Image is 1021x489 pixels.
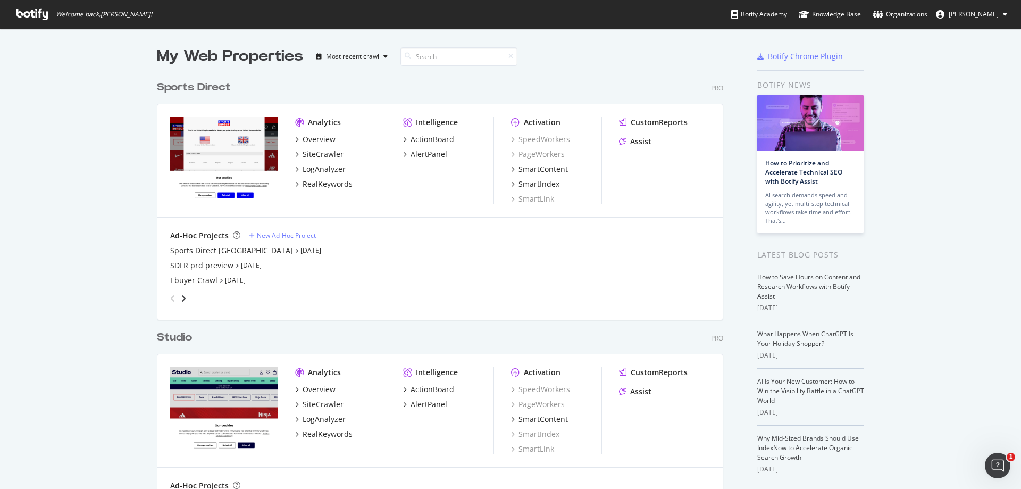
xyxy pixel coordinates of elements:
a: ActionBoard [403,134,454,145]
a: [DATE] [241,261,262,270]
div: AlertPanel [411,149,447,160]
a: PageWorkers [511,399,565,410]
div: Overview [303,384,336,395]
div: [DATE] [757,303,864,313]
input: Search [400,47,517,66]
div: Pro [711,334,723,343]
img: sportsdirect.com [170,117,278,203]
img: How to Prioritize and Accelerate Technical SEO with Botify Assist [757,95,864,151]
a: SiteCrawler [295,399,344,410]
div: Analytics [308,367,341,378]
a: AI Is Your New Customer: How to Win the Visibility Battle in a ChatGPT World [757,377,864,405]
div: Sports Direct [157,80,231,95]
a: SmartContent [511,414,568,425]
a: SmartLink [511,194,554,204]
a: SmartIndex [511,429,559,440]
a: SiteCrawler [295,149,344,160]
a: AlertPanel [403,149,447,160]
div: SmartIndex [518,179,559,189]
a: Assist [619,136,651,147]
div: Activation [524,367,560,378]
span: 1 [1007,453,1015,461]
span: Welcome back, [PERSON_NAME] ! [56,10,152,19]
a: SmartLink [511,444,554,454]
div: [DATE] [757,465,864,474]
div: CustomReports [631,117,688,128]
a: Assist [619,386,651,397]
div: [DATE] [757,351,864,360]
div: Most recent crawl [326,53,379,60]
a: Sports Direct [GEOGRAPHIC_DATA] [170,245,293,256]
a: LogAnalyzer [295,164,346,175]
div: Organizations [873,9,927,20]
div: SmartContent [518,164,568,175]
div: AlertPanel [411,399,447,410]
a: SmartIndex [511,179,559,189]
div: Ad-Hoc Projects [170,230,229,241]
a: AlertPanel [403,399,447,410]
a: CustomReports [619,367,688,378]
a: Ebuyer Crawl [170,275,217,286]
div: Intelligence [416,117,458,128]
div: Assist [630,386,651,397]
a: Sports Direct [157,80,235,95]
div: Pro [711,84,723,93]
button: Most recent crawl [312,48,392,65]
div: LogAnalyzer [303,414,346,425]
div: RealKeywords [303,429,353,440]
button: [PERSON_NAME] [927,6,1016,23]
div: SiteCrawler [303,399,344,410]
div: ActionBoard [411,134,454,145]
div: SiteCrawler [303,149,344,160]
div: New Ad-Hoc Project [257,231,316,240]
a: LogAnalyzer [295,414,346,425]
div: Activation [524,117,560,128]
div: ActionBoard [411,384,454,395]
div: Intelligence [416,367,458,378]
a: Studio [157,330,196,345]
div: angle-right [180,293,187,304]
div: Analytics [308,117,341,128]
div: My Web Properties [157,46,303,67]
img: studio.co.uk [170,367,278,453]
div: LogAnalyzer [303,164,346,175]
a: Overview [295,134,336,145]
div: Botify Academy [731,9,787,20]
div: SmartContent [518,414,568,425]
a: [DATE] [225,276,246,285]
a: How to Prioritize and Accelerate Technical SEO with Botify Assist [765,159,842,186]
a: Why Mid-Sized Brands Should Use IndexNow to Accelerate Organic Search Growth [757,434,859,462]
div: [DATE] [757,408,864,417]
a: New Ad-Hoc Project [249,231,316,240]
div: Botify Chrome Plugin [768,51,843,62]
iframe: Intercom live chat [985,453,1010,478]
a: SpeedWorkers [511,384,570,395]
a: Overview [295,384,336,395]
div: Studio [157,330,192,345]
a: SmartContent [511,164,568,175]
div: CustomReports [631,367,688,378]
a: SDFR prd preview [170,260,233,271]
a: SpeedWorkers [511,134,570,145]
a: RealKeywords [295,429,353,440]
a: Botify Chrome Plugin [757,51,843,62]
a: How to Save Hours on Content and Research Workflows with Botify Assist [757,272,860,301]
div: Latest Blog Posts [757,249,864,261]
div: Overview [303,134,336,145]
div: angle-left [166,290,180,307]
div: Botify news [757,79,864,91]
div: AI search demands speed and agility, yet multi-step technical workflows take time and effort. Tha... [765,191,856,225]
a: PageWorkers [511,149,565,160]
span: Alex Keene [949,10,999,19]
div: Assist [630,136,651,147]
